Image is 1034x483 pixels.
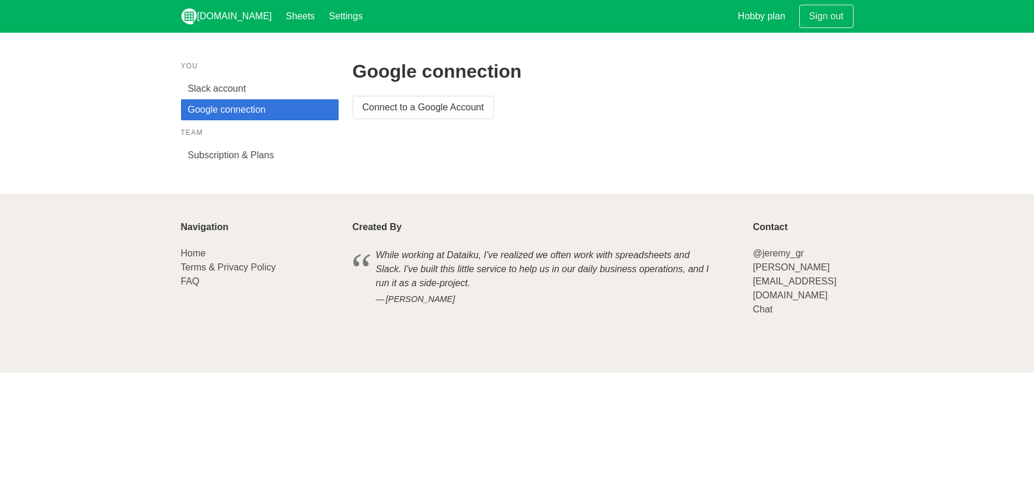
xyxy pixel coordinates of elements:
p: Team [181,127,339,138]
a: @jeremy_gr [753,248,803,258]
a: Slack account [181,78,339,99]
a: Subscription & Plans [181,145,339,166]
a: Chat [753,304,772,314]
h2: Google connection [353,61,854,82]
p: Created By [353,222,739,232]
blockquote: While working at Dataiku, I've realized we often work with spreadsheets and Slack. I've built thi... [353,246,739,308]
cite: [PERSON_NAME] [376,293,716,306]
a: Home [181,248,206,258]
p: Navigation [181,222,339,232]
a: Sign out [799,5,854,28]
a: FAQ [181,276,200,286]
a: Google connection [181,99,339,120]
p: Contact [753,222,853,232]
a: Terms & Privacy Policy [181,262,276,272]
a: [PERSON_NAME][EMAIL_ADDRESS][DOMAIN_NAME] [753,262,836,300]
img: logo_v2_white.png [181,8,197,25]
p: You [181,61,339,71]
a: Connect to a Google Account [353,96,494,119]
